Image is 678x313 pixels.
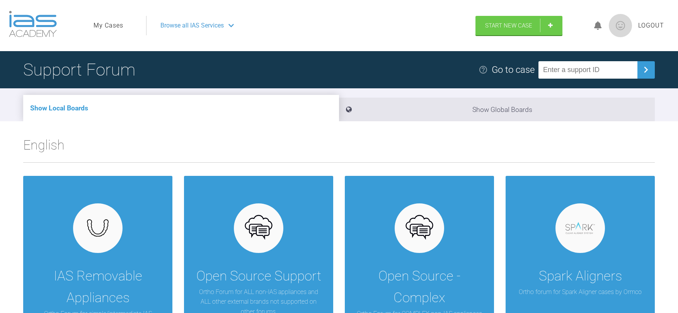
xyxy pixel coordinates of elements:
input: Enter a support ID [538,61,637,79]
h1: Support Forum [23,56,135,83]
img: opensource.6e495855.svg [405,213,434,243]
img: logo-light.3e3ef733.png [9,11,57,37]
li: Show Global Boards [339,98,655,121]
div: Open Source - Complex [356,265,482,309]
img: profile.png [609,14,632,37]
img: help.e70b9f3d.svg [479,65,488,74]
img: spark.ce82febc.svg [566,222,595,234]
div: Open Source Support [196,265,321,287]
a: Start New Case [475,16,562,35]
span: Start New Case [485,22,532,29]
li: Show Local Boards [23,95,339,121]
div: Go to case [492,62,535,77]
a: My Cases [94,21,123,31]
a: Logout [638,21,664,31]
p: Ortho forum for Spark Aligner cases by Ormco [519,287,642,297]
img: chevronRight.28bd32b0.svg [640,64,652,76]
img: opensource.6e495855.svg [244,213,274,243]
div: IAS Removable Appliances [35,265,161,309]
h2: English [23,134,655,162]
div: Spark Aligners [539,265,622,287]
img: removables.927eaa4e.svg [83,217,113,239]
span: Browse all IAS Services [160,21,224,31]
